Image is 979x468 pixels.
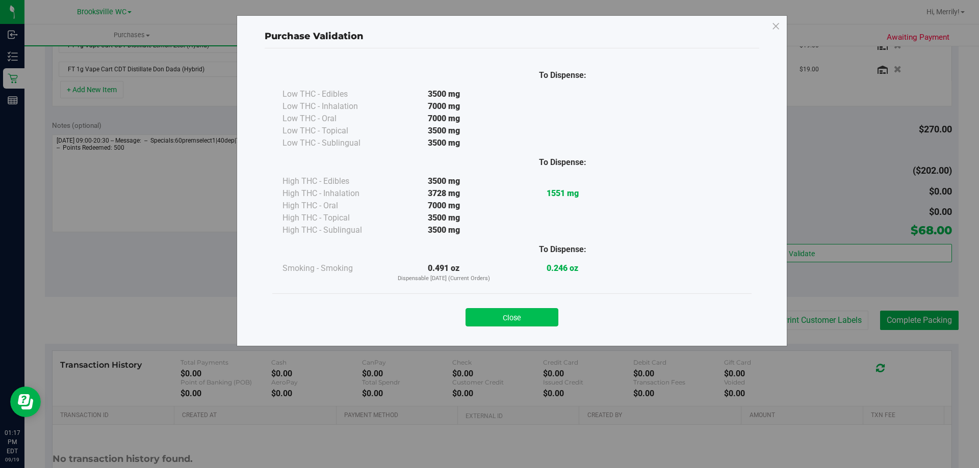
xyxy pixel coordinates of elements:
div: Smoking - Smoking [282,262,384,274]
div: 7000 mg [384,100,503,113]
strong: 1551 mg [547,188,579,198]
div: Low THC - Sublingual [282,137,384,149]
div: High THC - Topical [282,212,384,224]
div: 3500 mg [384,125,503,137]
div: 3500 mg [384,137,503,149]
div: High THC - Edibles [282,175,384,187]
div: Low THC - Oral [282,113,384,125]
div: To Dispense: [503,69,622,81]
div: Low THC - Edibles [282,88,384,100]
div: 0.491 oz [384,262,503,283]
div: 3500 mg [384,224,503,236]
div: 7000 mg [384,200,503,212]
span: Purchase Validation [265,31,364,42]
button: Close [466,308,558,326]
strong: 0.246 oz [547,263,578,273]
div: 3500 mg [384,175,503,187]
div: Low THC - Inhalation [282,100,384,113]
div: 3500 mg [384,88,503,100]
div: To Dispense: [503,243,622,256]
div: Low THC - Topical [282,125,384,137]
div: High THC - Oral [282,200,384,212]
div: To Dispense: [503,156,622,169]
div: High THC - Sublingual [282,224,384,236]
iframe: Resource center [10,387,41,417]
div: 3728 mg [384,187,503,200]
div: 7000 mg [384,113,503,125]
div: 3500 mg [384,212,503,224]
div: High THC - Inhalation [282,187,384,200]
p: Dispensable [DATE] (Current Orders) [384,274,503,283]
